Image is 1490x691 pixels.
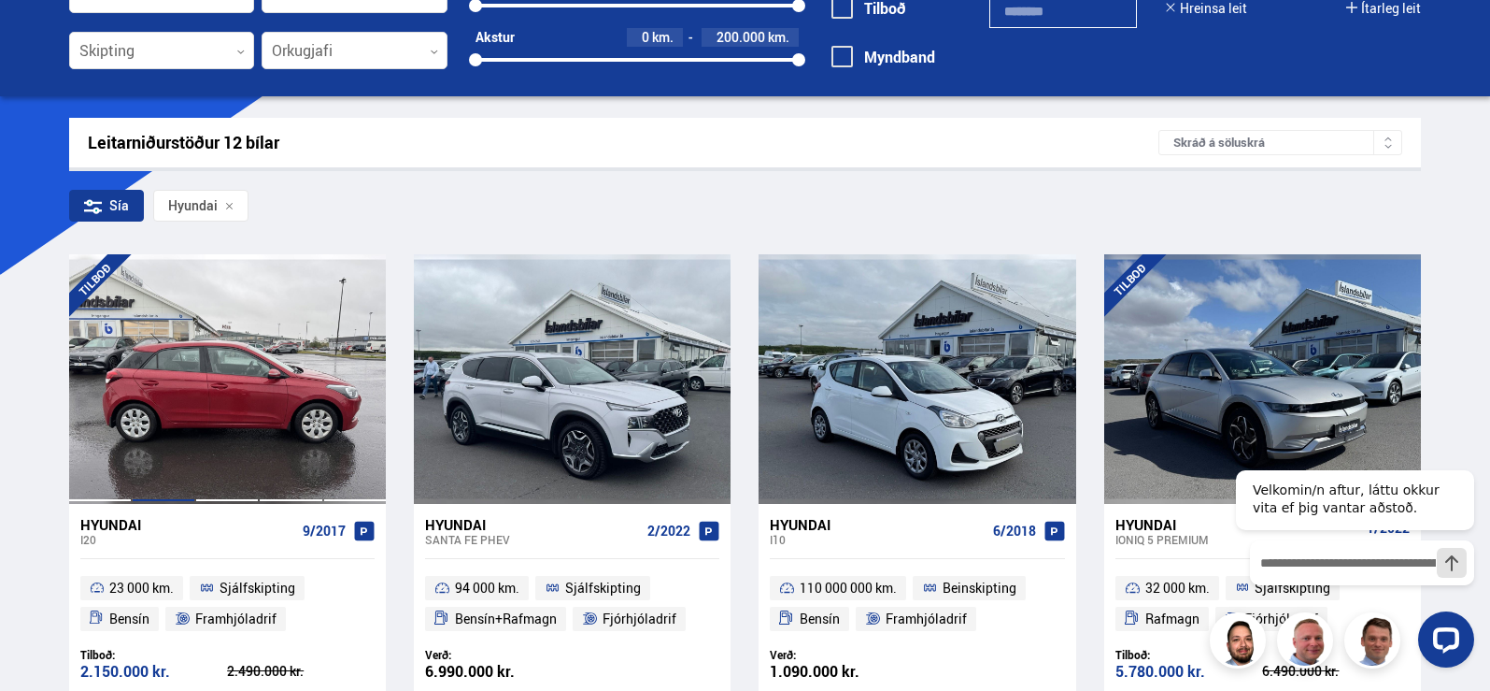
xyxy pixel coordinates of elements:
[80,516,295,533] div: Hyundai
[1145,608,1199,630] span: Rafmagn
[565,577,641,599] span: Sjálfskipting
[1115,648,1263,662] div: Tilboð:
[80,533,295,546] div: i20
[770,516,985,533] div: Hyundai
[455,577,519,599] span: 94 000 km.
[642,28,649,46] span: 0
[109,577,174,599] span: 23 000 km.
[227,665,375,678] div: 2.490.000 kr.
[195,608,277,630] span: Framhjóladrif
[475,30,515,45] div: Akstur
[88,133,1159,152] div: Leitarniðurstöður 12 bílar
[425,648,573,662] div: Verð:
[1346,1,1421,16] button: Ítarleg leit
[425,664,573,680] div: 6.990.000 kr.
[652,30,674,45] span: km.
[80,664,228,680] div: 2.150.000 kr.
[1115,533,1359,546] div: IONIQ 5 PREMIUM
[1115,516,1359,533] div: Hyundai
[303,524,346,539] span: 9/2017
[1221,436,1482,683] iframe: LiveChat chat widget
[109,608,149,630] span: Bensín
[220,577,295,599] span: Sjálfskipting
[1165,1,1247,16] button: Hreinsa leit
[800,577,897,599] span: 110 000 000 km.
[455,608,557,630] span: Bensín+Rafmagn
[886,608,967,630] span: Framhjóladrif
[717,28,765,46] span: 200.000
[647,524,690,539] span: 2/2022
[1115,664,1263,680] div: 5.780.000 kr.
[768,30,789,45] span: km.
[603,608,676,630] span: Fjórhjóladrif
[770,533,985,546] div: i10
[993,524,1036,539] span: 6/2018
[168,198,218,213] span: Hyundai
[800,608,840,630] span: Bensín
[770,664,917,680] div: 1.090.000 kr.
[831,49,935,65] label: Myndband
[943,577,1016,599] span: Beinskipting
[1145,577,1210,599] span: 32 000 km.
[425,516,640,533] div: Hyundai
[1213,615,1269,671] img: nhp88E3Fdnt1Opn2.png
[425,533,640,546] div: Santa Fe PHEV
[1158,130,1402,155] div: Skráð á söluskrá
[80,648,228,662] div: Tilboð:
[770,648,917,662] div: Verð:
[69,190,144,222] div: Sía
